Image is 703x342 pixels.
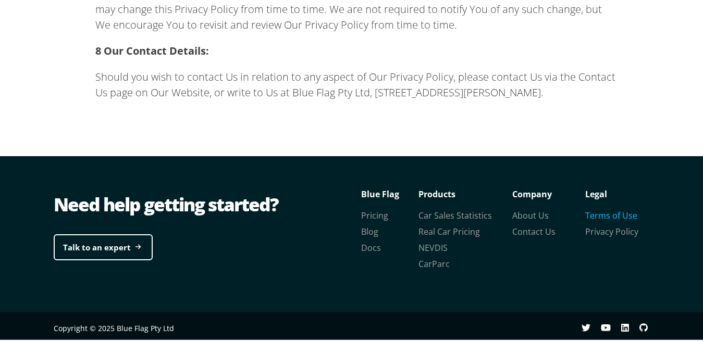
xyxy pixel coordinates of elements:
[639,321,658,331] a: github
[601,321,621,331] a: youtube
[95,67,616,98] p: Should you wish to contact Us in relation to any aspect of Our Privacy Policy, please contact Us ...
[361,208,388,219] a: Pricing
[361,184,418,200] p: Blue Flag
[418,208,492,219] a: Car Sales Statistics
[95,42,209,56] b: 8 Our Contact Details:
[54,232,153,259] a: Talk to an expert
[418,224,480,235] a: Real Car Pricing
[512,224,556,235] a: Contact Us
[418,240,448,251] a: NEVDIS
[361,240,381,251] a: Docs
[54,321,174,331] span: Copyright © 2025 Blue Flag Pty Ltd
[361,224,378,235] a: Blog
[621,321,639,331] a: linkedin
[512,184,585,200] p: Company
[585,208,637,219] a: Terms of Use
[512,208,549,219] a: About Us
[585,184,658,200] p: Legal
[582,321,601,331] a: Twitter
[418,256,450,268] a: CarParc
[418,184,512,200] p: Products
[585,224,638,235] a: Privacy Policy
[54,189,356,216] div: Need help getting started?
